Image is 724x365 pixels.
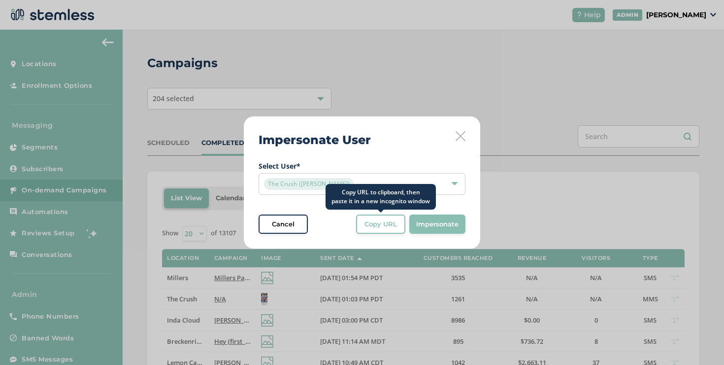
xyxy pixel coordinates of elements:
button: Impersonate [409,215,465,234]
span: Copy URL [364,219,397,229]
label: Select User [259,161,465,171]
span: The Crush ([PERSON_NAME]) [264,178,354,190]
iframe: Chat Widget [675,318,724,365]
span: Impersonate [416,219,459,229]
h2: Impersonate User [259,131,371,149]
button: Copy URL [356,215,405,234]
div: Copy URL to clipboard, then paste it in a new incognito window [326,184,436,210]
button: Cancel [259,215,308,234]
span: Cancel [272,219,295,229]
